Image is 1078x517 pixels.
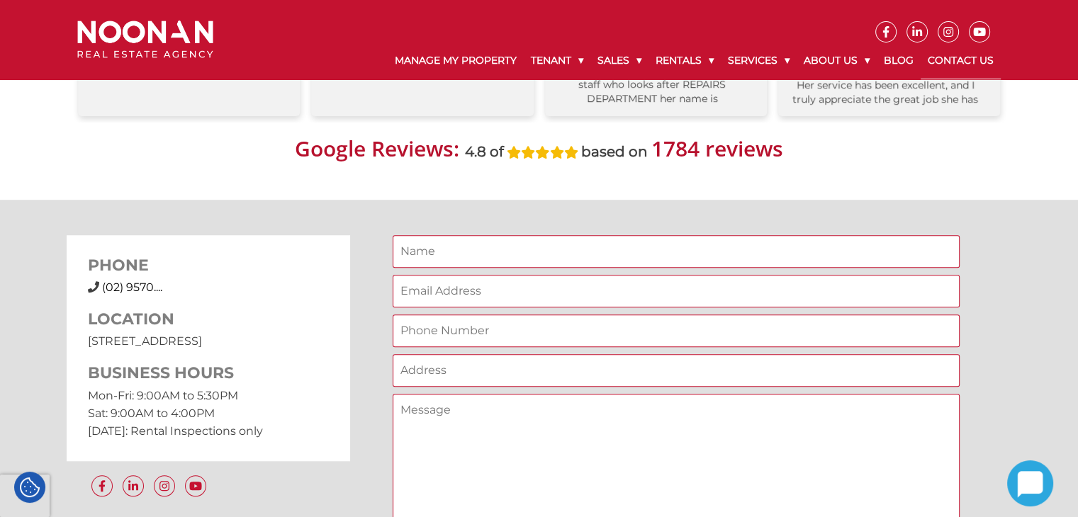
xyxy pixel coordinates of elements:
p: [DATE]: Rental Inspections only [88,422,329,440]
h3: PHONE [88,256,329,275]
a: Services [721,42,797,79]
h3: LOCATION [88,310,329,329]
span: (02) 9570.... [102,280,162,294]
a: Click to reveal phone number [102,280,162,294]
a: Contact Us [921,42,1001,79]
h3: BUSINESS HOURS [88,364,329,382]
input: Name [393,235,960,268]
a: Blog [877,42,921,79]
a: Tenant [524,42,590,79]
p: [STREET_ADDRESS] [88,332,329,350]
strong: based on [581,143,648,160]
strong: 1784 reviews [651,134,783,163]
strong: Google Reviews: [295,134,459,163]
a: About Us [797,42,877,79]
div: Cookie Settings [14,472,45,503]
p: Mon-Fri: 9:00AM to 5:30PM [88,387,329,404]
a: Rentals [649,42,721,79]
input: Email Address [393,275,960,307]
input: Address [393,354,960,387]
a: Sales [590,42,649,79]
img: Noonan Real Estate Agency [77,21,213,58]
p: Sat: 9:00AM to 4:00PM [88,404,329,422]
strong: 4.8 of [465,143,504,160]
input: Phone Number [393,314,960,347]
a: Manage My Property [388,42,524,79]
